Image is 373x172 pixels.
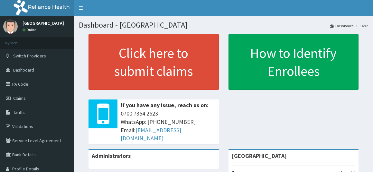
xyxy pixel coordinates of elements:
[13,95,26,101] span: Claims
[3,19,18,34] img: User Image
[79,21,368,29] h1: Dashboard - [GEOGRAPHIC_DATA]
[92,152,131,159] b: Administrators
[228,34,359,90] a: How to Identify Enrollees
[23,28,38,32] a: Online
[13,67,34,73] span: Dashboard
[330,23,354,29] a: Dashboard
[121,109,216,142] span: 0700 7354 2623 WhatsApp: [PHONE_NUMBER] Email:
[23,21,64,25] p: [GEOGRAPHIC_DATA]
[121,126,181,142] a: [EMAIL_ADDRESS][DOMAIN_NAME]
[232,152,287,159] strong: [GEOGRAPHIC_DATA]
[89,34,219,90] a: Click here to submit claims
[13,109,25,115] span: Tariffs
[13,53,46,59] span: Switch Providers
[354,23,368,29] li: Here
[121,101,209,109] b: If you have any issue, reach us on:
